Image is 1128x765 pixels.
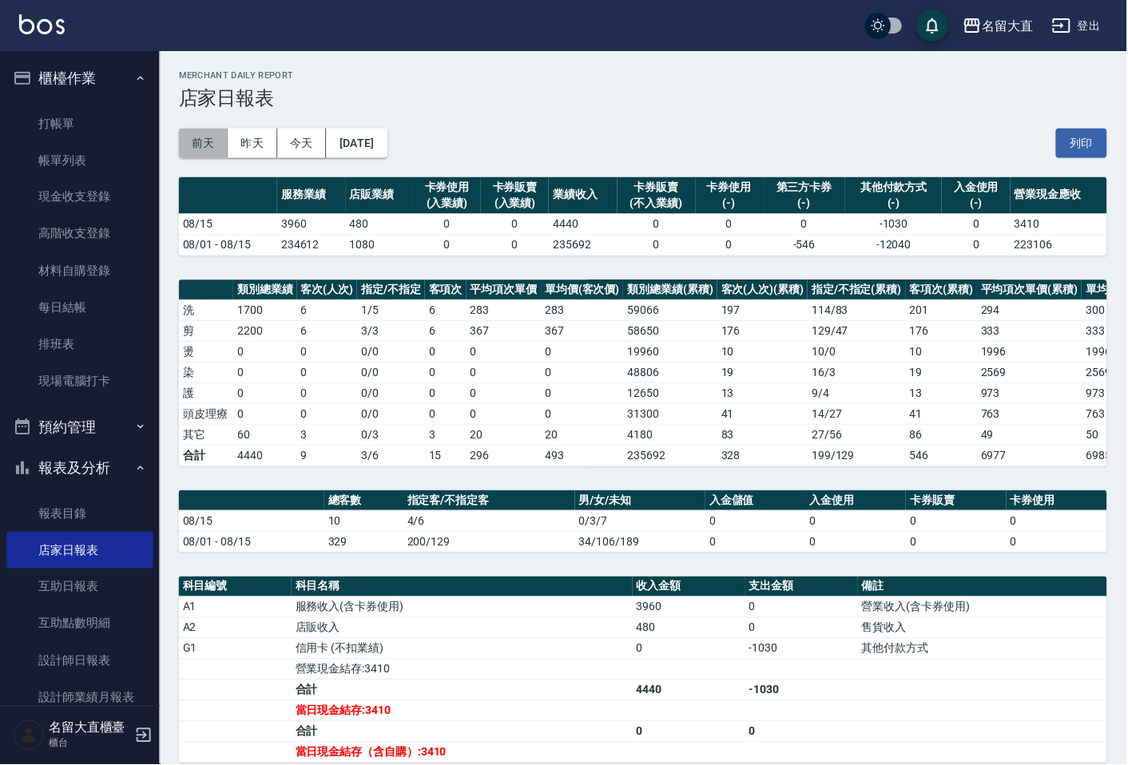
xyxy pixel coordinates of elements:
th: 入金儲值 [706,491,807,512]
td: 1996 [979,342,1084,363]
div: (-) [769,196,843,212]
td: 1700 [233,300,297,321]
td: 4/6 [404,511,576,532]
th: 卡券使用 [1008,491,1109,512]
a: 現金收支登錄 [6,179,153,216]
th: 入金使用 [807,491,908,512]
td: 0 / 0 [357,363,425,383]
td: 0 [233,342,297,363]
td: 0 / 0 [357,404,425,425]
img: Person [13,720,45,752]
th: 指定客/不指定客 [404,491,576,512]
td: 199/129 [808,446,907,466]
td: G1 [179,639,292,660]
td: 售貨收入 [860,618,1109,639]
td: 13 [907,383,979,404]
button: save [918,10,950,42]
th: 指定/不指定 [357,280,425,301]
td: 營業現金結存:3410 [292,660,634,680]
th: 收入金額 [634,577,746,598]
td: 2200 [233,321,297,342]
td: 114 / 83 [808,300,907,321]
td: 235692 [624,446,718,466]
td: 0 [765,214,847,235]
td: 0 [1008,532,1109,553]
td: 護 [179,383,233,404]
td: 合計 [179,446,233,466]
td: 0 [425,383,467,404]
td: 0 [1008,511,1109,532]
td: 49 [979,425,1084,446]
td: 3410 [1012,214,1109,235]
td: 0 [706,532,807,553]
td: 480 [634,618,746,639]
td: 3960 [277,214,345,235]
td: 763 [979,404,1084,425]
td: 信用卡 (不扣業績) [292,639,634,660]
div: 入金使用 [947,179,1007,196]
div: 卡券販賣 [622,179,693,196]
td: 294 [979,300,1084,321]
th: 營業現金應收 [1012,177,1109,215]
td: -1030 [746,680,859,701]
td: 20 [542,425,625,446]
td: 480 [346,214,414,235]
a: 報表目錄 [6,496,153,533]
td: 10 / 0 [808,342,907,363]
button: 報表及分析 [6,448,153,490]
th: 卡券販賣 [908,491,1008,512]
td: 0 [233,383,297,404]
td: 0 [482,235,550,256]
p: 櫃台 [49,737,130,751]
div: (-) [701,196,761,212]
td: 頭皮理療 [179,404,233,425]
td: 0 [297,404,358,425]
td: 283 [467,300,542,321]
div: 名留大直 [983,16,1035,36]
td: 234612 [277,235,345,256]
td: 0 [467,383,542,404]
td: 0 [425,404,467,425]
td: 0 [746,722,859,743]
th: 類別總業績 [233,280,297,301]
td: -12040 [847,235,943,256]
td: 0 [807,511,908,532]
button: [DATE] [327,129,387,158]
th: 類別總業績(累積) [624,280,718,301]
a: 高階收支登錄 [6,216,153,252]
td: 3960 [634,597,746,618]
td: 6 [425,300,467,321]
td: 0 [697,214,765,235]
th: 總客數 [324,491,403,512]
td: 283 [542,300,625,321]
button: 預約管理 [6,407,153,449]
div: 卡券販賣 [486,179,546,196]
button: 前天 [179,129,228,158]
th: 支出金額 [746,577,859,598]
h5: 名留大直櫃臺 [49,721,130,737]
td: 4440 [550,214,618,235]
h2: Merchant Daily Report [179,70,1109,81]
td: 0 [943,214,1011,235]
td: 燙 [179,342,233,363]
div: 卡券使用 [418,179,478,196]
td: 296 [467,446,542,466]
td: 當日現金結存:3410 [292,701,634,722]
button: 列印 [1058,129,1109,158]
td: 41 [907,404,979,425]
td: 0 [425,342,467,363]
td: 店販收入 [292,618,634,639]
table: a dense table [179,177,1109,256]
td: 235692 [550,235,618,256]
td: 0 [414,235,482,256]
td: 0 [908,532,1008,553]
th: 科目編號 [179,577,292,598]
a: 店家日報表 [6,533,153,569]
td: -1030 [746,639,859,660]
a: 排班表 [6,327,153,363]
td: 當日現金結存（含自購）:3410 [292,743,634,763]
td: 其他付款方式 [860,639,1109,660]
td: 洗 [179,300,233,321]
td: 329 [324,532,403,553]
td: 4440 [634,680,746,701]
